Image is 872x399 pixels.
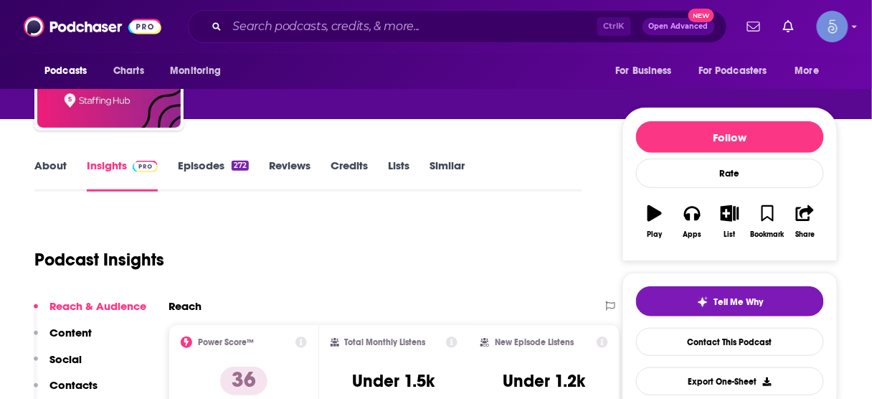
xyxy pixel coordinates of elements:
div: List [724,230,736,239]
h2: Total Monthly Listens [345,337,426,347]
button: Apps [673,196,711,248]
p: Contacts [49,378,98,392]
h2: Power Score™ [198,337,254,347]
button: Open AdvancedNew [643,18,715,35]
span: Tell Me Why [714,296,764,308]
span: Open Advanced [649,23,708,30]
button: Play [636,196,673,248]
div: Share [795,230,815,239]
p: 36 [220,367,267,395]
input: Search podcasts, credits, & more... [227,15,597,38]
button: Bookmark [749,196,786,248]
button: Content [34,326,92,352]
h1: Podcast Insights [34,249,164,271]
img: User Profile [817,11,848,42]
h2: New Episode Listens [495,337,574,347]
button: open menu [160,57,240,85]
span: New [688,9,714,22]
img: Podchaser Pro [133,161,158,172]
p: Content [49,326,92,339]
div: Play [648,230,663,239]
p: Reach & Audience [49,299,146,313]
span: Charts [113,61,144,81]
button: Export One-Sheet [636,367,824,395]
div: 272 [232,161,249,171]
div: Bookmark [751,230,785,239]
button: Reach & Audience [34,299,146,326]
span: More [795,61,820,81]
a: Similar [430,159,465,192]
div: Apps [683,230,702,239]
h3: Under 1.5k [353,370,435,392]
img: Podchaser - Follow, Share and Rate Podcasts [24,13,161,40]
a: Contact This Podcast [636,328,824,356]
a: InsightsPodchaser Pro [87,159,158,192]
div: Search podcasts, credits, & more... [188,10,727,43]
button: tell me why sparkleTell Me Why [636,286,824,316]
img: tell me why sparkle [697,296,708,308]
a: Show notifications dropdown [777,14,800,39]
a: Reviews [269,159,311,192]
p: Social [49,352,82,366]
span: Monitoring [170,61,221,81]
span: For Business [615,61,672,81]
div: Rate [636,159,824,188]
button: open menu [785,57,838,85]
button: Share [787,196,824,248]
button: Social [34,352,82,379]
span: Podcasts [44,61,87,81]
a: Lists [388,159,409,192]
span: Ctrl K [597,17,631,36]
span: Logged in as Spiral5-G1 [817,11,848,42]
h2: Reach [169,299,202,313]
a: Charts [104,57,153,85]
button: Follow [636,121,824,153]
button: open menu [689,57,788,85]
button: List [711,196,749,248]
a: About [34,159,67,192]
a: Show notifications dropdown [741,14,766,39]
a: Credits [331,159,368,192]
button: open menu [34,57,105,85]
span: For Podcasters [698,61,767,81]
h3: Under 1.2k [503,370,585,392]
button: open menu [605,57,690,85]
a: Episodes272 [178,159,249,192]
button: Show profile menu [817,11,848,42]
